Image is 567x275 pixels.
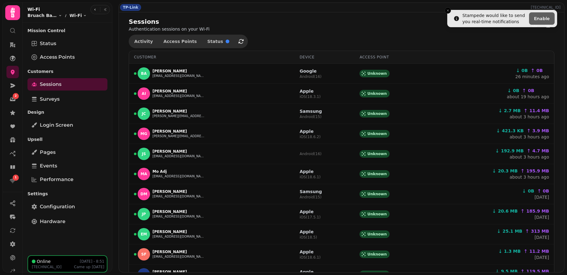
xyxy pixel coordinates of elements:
[140,132,147,136] span: MG
[27,188,107,199] p: Settings
[74,265,91,269] span: Came up
[27,134,107,145] p: Upsell
[531,5,563,10] p: [TECHNICAL_ID]
[300,74,322,79] p: Android ( 16 )
[535,235,549,240] a: [DATE]
[529,108,549,114] span: 11.4
[142,152,146,156] span: JS
[462,12,527,25] div: Stampede would like to send you real-time notifications
[501,148,524,154] span: 192.9
[300,114,322,119] p: Android ( 15 )
[27,107,107,118] p: Design
[528,188,534,193] span: 0B
[80,259,105,264] p: [DATE] - 8:51
[40,53,75,61] span: Access Points
[540,229,549,234] span: MB
[540,269,549,274] span: MB
[152,189,205,194] p: [PERSON_NAME]
[367,212,387,217] span: Unknown
[152,234,205,239] button: [EMAIL_ADDRESS][DOMAIN_NAME]
[134,55,290,60] div: Customer
[511,249,520,254] span: MB
[509,209,518,214] span: MB
[152,74,205,78] button: [EMAIL_ADDRESS][DOMAIN_NAME]
[300,195,322,200] p: Android ( 15 )
[140,192,147,196] span: DM
[152,249,205,254] p: [PERSON_NAME]
[367,91,387,96] span: Unknown
[40,218,65,225] span: Hardware
[367,252,387,257] span: Unknown
[509,168,518,173] span: MB
[129,17,210,26] h2: Sessions
[528,88,534,93] span: 0B
[27,215,107,228] a: Hardware
[540,249,549,254] span: MB
[360,55,424,60] div: Access Point
[141,232,147,236] span: EM
[152,254,205,259] button: [EMAIL_ADDRESS][DOMAIN_NAME]
[152,174,205,179] button: [EMAIL_ADDRESS][DOMAIN_NAME]
[32,264,61,269] p: [TECHNICAL_ID]
[445,7,451,14] button: Close toast
[367,111,387,116] span: Unknown
[300,108,322,114] p: Samsung
[526,268,549,274] span: 119.5
[535,195,549,200] a: [DATE]
[300,215,321,220] p: iOS ( 17.5.1 )
[367,151,387,156] span: Unknown
[526,168,549,174] span: 195.9
[367,171,387,176] span: Unknown
[300,94,321,99] p: iOS ( 18.3.1 )
[152,194,205,199] button: [EMAIL_ADDRESS][DOMAIN_NAME]
[40,162,57,170] span: Events
[141,252,147,256] span: SF
[27,66,107,77] p: Customers
[152,114,205,119] button: [PERSON_NAME][EMAIL_ADDRESS][DOMAIN_NAME]
[300,55,350,60] div: Device
[507,94,549,99] a: about 19 hours ago
[27,25,107,36] p: Mission Control
[27,12,62,19] button: Bruach Bar & Restaurant
[300,229,317,235] p: Apple
[40,81,61,88] span: Sessions
[40,149,56,156] span: Pages
[498,168,518,174] span: 20.3
[510,134,549,139] a: about 3 hours ago
[40,121,73,129] span: Login screen
[27,160,107,172] a: Events
[27,37,107,50] a: Status
[543,188,549,193] span: 0B
[152,94,205,99] button: [EMAIL_ADDRESS][DOMAIN_NAME]
[540,168,549,173] span: MB
[129,26,210,32] p: Authentication sessions on your Wi-Fi
[152,214,205,219] button: [EMAIL_ADDRESS][DOMAIN_NAME]
[152,229,205,234] p: [PERSON_NAME]
[504,108,521,114] span: 2.7
[152,154,205,159] button: [EMAIL_ADDRESS][DOMAIN_NAME]
[515,148,523,153] span: MB
[300,151,322,156] p: Android ( 16 )
[300,175,321,180] p: iOS ( 18.6.1 )
[529,12,555,25] button: Enable
[367,131,387,136] span: Unknown
[501,268,518,274] span: 9.5
[367,192,387,197] span: Unknown
[515,74,549,79] a: 26 minutes ago
[40,176,73,183] span: Performance
[27,93,107,105] a: Surveys
[152,134,205,139] button: [PERSON_NAME][EMAIL_ADDRESS][DOMAIN_NAME]
[141,71,147,76] span: BA
[531,228,549,234] span: 313
[513,88,519,93] span: 0B
[515,128,523,133] span: KB
[27,146,107,159] a: Pages
[526,208,549,214] span: 185.9
[27,12,87,19] nav: breadcrumb
[532,128,549,134] span: 3.9
[540,108,549,113] span: MB
[300,168,321,175] p: Apple
[40,95,60,103] span: Surveys
[300,269,321,275] p: Apple
[202,35,234,48] button: Status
